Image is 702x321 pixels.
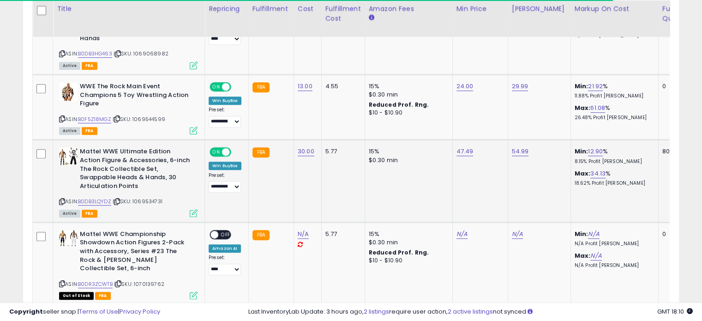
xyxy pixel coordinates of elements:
div: % [575,82,651,99]
span: OFF [218,230,233,238]
div: Repricing [209,4,245,14]
div: Preset: [209,254,241,275]
img: 41oNCuiYVKL._SL40_.jpg [59,82,78,101]
img: 41OSX5AGO9L._SL40_.jpg [59,147,78,165]
div: Fulfillment [252,4,290,14]
a: Privacy Policy [120,307,160,316]
span: FBA [95,292,111,300]
span: All listings that are currently out of stock and unavailable for purchase on Amazon [59,292,94,300]
b: Max: [575,169,591,178]
a: 2 listings [364,307,389,316]
a: B0DB3HG463 [78,50,112,58]
p: 18.62% Profit [PERSON_NAME] [575,180,651,187]
b: Reduced Prof. Rng. [369,101,429,109]
a: 34.13 [590,169,606,178]
small: FBA [252,82,270,92]
div: Preset: [209,107,241,127]
small: FBA [252,147,270,157]
a: 54.99 [512,147,529,156]
a: N/A [588,230,599,239]
div: $0.30 min [369,238,445,247]
div: [PERSON_NAME] [512,4,567,14]
p: 8.15% Profit [PERSON_NAME] [575,158,651,165]
div: Win BuyBox [209,97,241,105]
a: 2 active listings [448,307,493,316]
b: Max: [575,251,591,260]
b: Min: [575,230,588,238]
div: % [575,147,651,164]
span: OFF [230,83,245,91]
div: 0 [662,82,691,91]
div: Fulfillment Cost [325,4,361,24]
div: 15% [369,147,445,156]
span: All listings currently available for purchase on Amazon [59,127,80,135]
a: 61.08 [590,103,605,113]
span: | SKU: 1069534731 [113,198,162,205]
div: ASIN: [59,82,198,133]
a: 12.90 [588,147,603,156]
a: N/A [298,230,309,239]
span: | SKU: 1069068982 [114,50,168,57]
span: All listings currently available for purchase on Amazon [59,210,80,218]
div: 0 [662,230,691,238]
a: 47.49 [456,147,474,156]
a: 30.00 [298,147,314,156]
span: All listings currently available for purchase on Amazon [59,62,80,70]
div: % [575,104,651,121]
div: Cost [298,4,318,14]
div: % [575,170,651,187]
img: 41j8c1vnUjL._SL40_.jpg [59,230,78,246]
div: seller snap | | [9,308,160,316]
span: OFF [230,148,245,156]
span: FBA [82,210,97,218]
div: ASIN: [59,147,198,216]
div: 80 [662,147,691,156]
a: N/A [512,230,523,239]
a: B0DR3ZCWTB [78,280,113,288]
div: 5.77 [325,230,358,238]
p: 11.88% Profit [PERSON_NAME] [575,93,651,99]
a: 29.99 [512,82,528,91]
p: N/A Profit [PERSON_NAME] [575,241,651,247]
div: 15% [369,82,445,91]
div: 5.77 [325,147,358,156]
div: Amazon AI [209,244,241,253]
div: Last InventoryLab Update: 3 hours ago, require user action, not synced. [248,308,693,316]
small: FBA [252,230,270,240]
p: 26.48% Profit [PERSON_NAME] [575,115,651,121]
b: Min: [575,147,588,156]
div: $10 - $10.90 [369,109,445,117]
strong: Copyright [9,307,43,316]
a: N/A [590,251,601,260]
a: B0DB3LQYDZ [78,198,111,206]
div: Amazon Fees [369,4,449,14]
span: 2025-10-8 18:10 GMT [657,307,693,316]
div: Title [57,4,201,14]
span: | SKU: 1070139762 [114,280,164,288]
b: Max: [575,103,591,112]
div: Markup on Cost [575,4,654,14]
span: | SKU: 1069544599 [113,115,165,123]
div: Win BuyBox [209,162,241,170]
b: Mattel WWE Ultimate Edition Action Figure & Accessories, 6-inch The Rock Collectible Set, Swappab... [80,147,192,193]
a: Terms of Use [79,307,118,316]
span: ON [210,148,222,156]
a: 24.00 [456,82,474,91]
span: FBA [82,127,97,135]
div: Min Price [456,4,504,14]
div: Fulfillable Quantity [662,4,694,24]
th: The percentage added to the cost of goods (COGS) that forms the calculator for Min & Max prices. [570,0,658,37]
a: N/A [456,230,468,239]
div: $0.30 min [369,91,445,99]
div: 15% [369,230,445,238]
div: $10 - $10.90 [369,257,445,265]
b: Mattel WWE Championship Showdown Action Figures 2-Pack with Accessory, Series #23 The Rock & [PER... [80,230,192,275]
div: 4.55 [325,82,358,91]
b: Reduced Prof. Rng. [369,248,429,256]
div: $0.30 min [369,156,445,164]
p: N/A Profit [PERSON_NAME] [575,262,651,269]
a: B0F5Z18MGZ [78,115,111,123]
span: ON [210,83,222,91]
b: Min: [575,82,588,91]
a: 21.92 [588,82,603,91]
